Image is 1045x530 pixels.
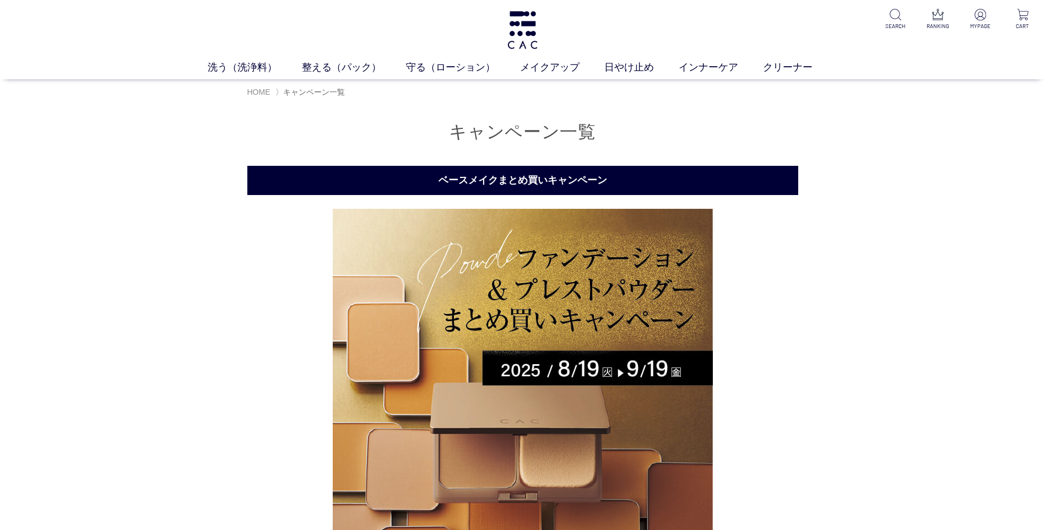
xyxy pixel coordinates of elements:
li: 〉 [275,87,348,98]
a: 整える（パック） [302,60,406,75]
a: クリーナー [763,60,837,75]
a: メイクアップ [520,60,604,75]
a: CART [1009,9,1036,30]
p: CART [1009,22,1036,30]
a: 日やけ止め [604,60,679,75]
span: キャンペーン一覧 [283,88,345,96]
a: SEARCH [882,9,909,30]
h1: キャンペーン一覧 [247,120,798,144]
p: SEARCH [882,22,909,30]
a: 守る（ローション） [406,60,520,75]
a: HOME [247,88,270,96]
p: MYPAGE [967,22,994,30]
a: インナーケア [679,60,763,75]
h2: ベースメイクまとめ買いキャンペーン [247,166,798,195]
a: MYPAGE [967,9,994,30]
a: RANKING [924,9,951,30]
img: logo [506,11,539,49]
p: RANKING [924,22,951,30]
a: 洗う（洗浄料） [208,60,302,75]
